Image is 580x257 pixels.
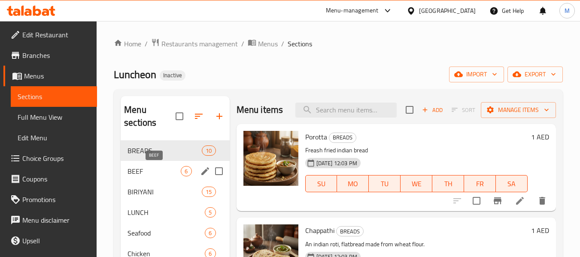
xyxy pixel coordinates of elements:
h2: Menu items [237,103,283,116]
span: TH [436,178,461,190]
nav: breadcrumb [114,38,563,49]
div: [GEOGRAPHIC_DATA] [419,6,476,15]
span: Luncheon [114,65,156,84]
span: Branches [22,50,90,60]
div: BREADS [336,226,364,236]
li: / [145,39,148,49]
div: Seafood6 [121,223,229,243]
span: Porotta [305,130,327,143]
span: MO [340,178,365,190]
span: Menus [258,39,278,49]
button: Add [419,103,446,117]
a: Edit Menu [11,127,97,148]
span: TU [372,178,397,190]
span: Coupons [22,174,90,184]
a: Restaurants management [151,38,238,49]
span: Menus [24,71,90,81]
span: Select all sections [170,107,188,125]
div: BIRIYANI15 [121,181,229,202]
button: SA [496,175,528,192]
a: Full Menu View [11,107,97,127]
span: export [514,69,556,80]
span: BREADS [128,145,202,156]
span: SU [309,178,334,190]
span: [DATE] 12:03 PM [313,159,361,167]
span: BREADS [329,133,356,142]
a: Branches [3,45,97,66]
span: 15 [202,188,215,196]
span: Add item [419,103,446,117]
button: edit [199,165,212,178]
div: BREADS [329,133,356,143]
span: Promotions [22,194,90,205]
a: Upsell [3,230,97,251]
span: 6 [181,167,191,175]
span: Manage items [488,105,549,115]
button: export [507,67,563,82]
div: BEEF6edit [121,161,229,181]
span: Full Menu View [18,112,90,122]
h6: 1 AED [531,131,549,143]
div: items [205,228,216,238]
span: Edit Restaurant [22,30,90,40]
button: TH [432,175,464,192]
button: SU [305,175,337,192]
div: LUNCH5 [121,202,229,223]
span: 10 [202,147,215,155]
span: SA [499,178,524,190]
span: BREADS [337,227,363,236]
a: Coupons [3,169,97,189]
h6: 1 AED [531,224,549,236]
h2: Menu sections [124,103,175,129]
button: Add section [209,106,230,127]
span: 5 [205,209,215,217]
span: BIRIYANI [128,187,202,197]
div: items [202,145,216,156]
span: Select section [401,101,419,119]
p: An indian roti, flatbread made from wheat flour. [305,239,528,250]
li: / [241,39,244,49]
button: FR [464,175,496,192]
span: M [565,6,570,15]
span: Add [421,105,444,115]
span: LUNCH [128,207,205,218]
a: Menus [248,38,278,49]
span: import [456,69,497,80]
button: MO [337,175,369,192]
div: BREADS10 [121,140,229,161]
span: Edit Menu [18,133,90,143]
a: Edit menu item [515,196,525,206]
span: Seafood [128,228,205,238]
button: TU [369,175,401,192]
button: WE [401,175,432,192]
button: Manage items [481,102,556,118]
span: Restaurants management [161,39,238,49]
a: Menu disclaimer [3,210,97,230]
span: Select section first [446,103,481,117]
button: delete [532,190,553,211]
span: Upsell [22,236,90,246]
div: Inactive [160,70,185,81]
span: Sections [18,91,90,102]
span: Menu disclaimer [22,215,90,225]
span: Sections [288,39,312,49]
span: WE [404,178,429,190]
span: Inactive [160,72,185,79]
span: BEEF [128,166,181,176]
p: Freash fried indian bread [305,145,528,156]
input: search [295,103,397,118]
button: Branch-specific-item [487,190,508,211]
span: Sort sections [188,106,209,127]
a: Edit Restaurant [3,24,97,45]
button: import [449,67,504,82]
span: Select to update [468,192,486,210]
a: Home [114,39,141,49]
div: items [202,187,216,197]
a: Choice Groups [3,148,97,169]
a: Promotions [3,189,97,210]
span: Choice Groups [22,153,90,163]
span: FR [468,178,492,190]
